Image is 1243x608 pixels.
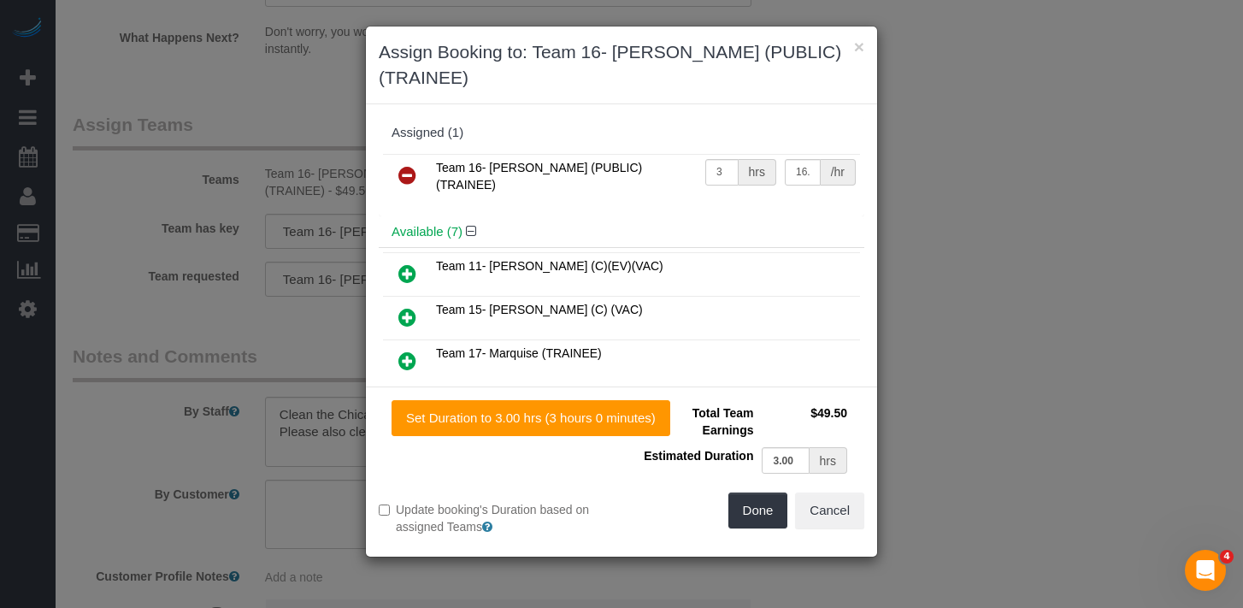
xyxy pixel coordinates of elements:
[634,400,757,443] td: Total Team Earnings
[728,493,788,528] button: Done
[392,400,670,436] button: Set Duration to 3.00 hrs (3 hours 0 minutes)
[436,259,663,273] span: Team 11- [PERSON_NAME] (C)(EV)(VAC)
[379,39,864,91] h3: Assign Booking to: Team 16- [PERSON_NAME] (PUBLIC)(TRAINEE)
[392,225,851,239] h4: Available (7)
[436,161,642,192] span: Team 16- [PERSON_NAME] (PUBLIC)(TRAINEE)
[821,159,856,186] div: /hr
[757,400,851,443] td: $49.50
[644,449,753,463] span: Estimated Duration
[739,159,776,186] div: hrs
[1220,550,1234,564] span: 4
[436,303,643,316] span: Team 15- [PERSON_NAME] (C) (VAC)
[795,493,864,528] button: Cancel
[1185,550,1226,591] iframe: Intercom live chat
[854,38,864,56] button: ×
[392,126,851,140] div: Assigned (1)
[379,501,609,535] label: Update booking's Duration based on assigned Teams
[379,505,390,516] input: Update booking's Duration based on assigned Teams
[810,447,847,474] div: hrs
[436,346,602,360] span: Team 17- Marquise (TRAINEE)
